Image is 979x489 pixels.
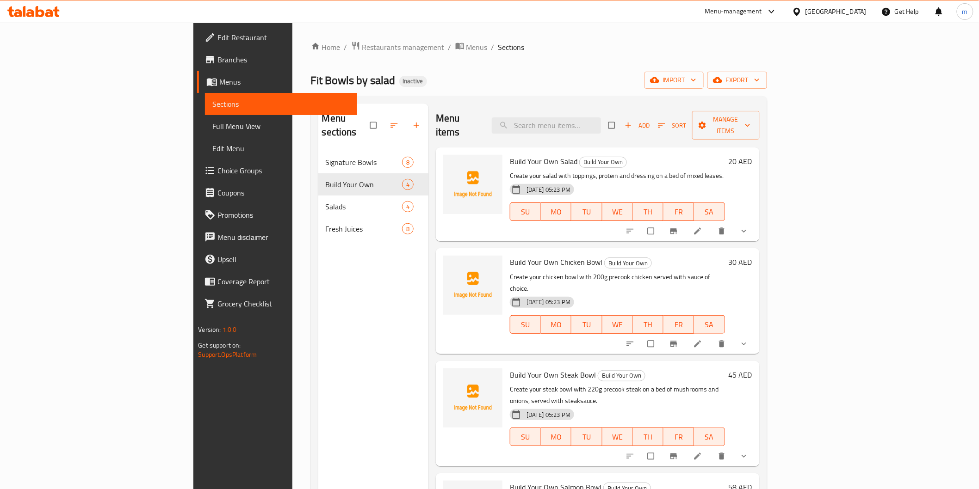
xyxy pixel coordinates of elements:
[545,430,568,444] span: MO
[510,315,541,334] button: SU
[625,120,650,131] span: Add
[575,205,598,219] span: TU
[212,121,349,132] span: Full Menu View
[514,205,537,219] span: SU
[693,226,704,236] a: Edit menu item
[541,428,571,446] button: MO
[693,452,704,461] a: Edit menu item
[663,428,694,446] button: FR
[642,447,662,465] span: Select to update
[637,430,660,444] span: TH
[492,117,601,134] input: search
[318,196,428,218] div: Salads4
[197,49,357,71] a: Branches
[652,74,696,86] span: import
[217,54,349,65] span: Branches
[734,221,756,241] button: show more
[652,118,692,133] span: Sort items
[514,430,537,444] span: SU
[620,446,642,466] button: sort-choices
[510,384,725,407] p: Create your steak bowl with 220g precook steak on a bed of mushrooms and onions, served with stea...
[362,42,445,53] span: Restaurants management
[806,6,867,17] div: [GEOGRAPHIC_DATA]
[620,221,642,241] button: sort-choices
[571,315,602,334] button: TU
[692,111,759,140] button: Manage items
[198,339,241,351] span: Get support on:
[212,143,349,154] span: Edit Menu
[197,226,357,248] a: Menu disclaimer
[318,147,428,244] nav: Menu sections
[642,222,662,240] span: Select to update
[663,446,686,466] button: Branch-specific-item
[620,334,642,354] button: sort-choices
[402,223,414,234] div: items
[498,42,525,53] span: Sections
[663,221,686,241] button: Branch-specific-item
[622,118,652,133] span: Add item
[197,293,357,315] a: Grocery Checklist
[663,334,686,354] button: Branch-specific-item
[663,315,694,334] button: FR
[510,428,541,446] button: SU
[604,257,652,269] div: Build Your Own
[217,32,349,43] span: Edit Restaurant
[739,452,749,461] svg: Show Choices
[541,315,571,334] button: MO
[658,120,686,131] span: Sort
[637,205,660,219] span: TH
[667,205,690,219] span: FR
[598,370,645,381] div: Build Your Own
[729,256,752,269] h6: 30 AED
[326,201,402,212] span: Salads
[402,201,414,212] div: items
[403,225,413,233] span: 8
[326,223,402,234] span: Fresh Juices
[326,179,402,190] div: Build Your Own
[580,157,626,167] span: Build Your Own
[510,202,541,221] button: SU
[217,254,349,265] span: Upsell
[197,204,357,226] a: Promotions
[698,318,721,331] span: SA
[403,202,413,211] span: 4
[197,182,357,204] a: Coupons
[217,209,349,220] span: Promotions
[712,221,734,241] button: delete
[606,318,629,331] span: WE
[402,157,414,168] div: items
[575,430,598,444] span: TU
[311,41,767,53] nav: breadcrumb
[326,157,402,168] span: Signature Bowls
[605,258,651,269] span: Build Your Own
[436,111,481,139] h2: Menu items
[541,202,571,221] button: MO
[663,202,694,221] button: FR
[197,26,357,49] a: Edit Restaurant
[491,42,495,53] li: /
[514,318,537,331] span: SU
[656,118,688,133] button: Sort
[510,271,725,294] p: Create your chicken bowl with 200g precook chicken served with sauce of choice.
[443,368,502,428] img: Build Your Own Steak Bowl
[667,430,690,444] span: FR
[197,248,357,270] a: Upsell
[729,368,752,381] h6: 45 AED
[633,315,663,334] button: TH
[715,74,760,86] span: export
[466,42,488,53] span: Menus
[705,6,762,17] div: Menu-management
[197,270,357,293] a: Coverage Report
[198,324,221,336] span: Version:
[579,157,627,168] div: Build Your Own
[217,165,349,176] span: Choice Groups
[455,41,488,53] a: Menus
[217,187,349,198] span: Coupons
[602,315,633,334] button: WE
[644,72,704,89] button: import
[510,154,577,168] span: Build Your Own Salad
[571,428,602,446] button: TU
[637,318,660,331] span: TH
